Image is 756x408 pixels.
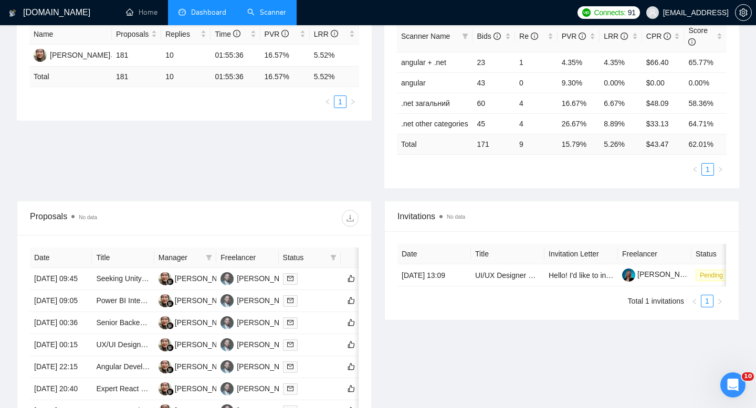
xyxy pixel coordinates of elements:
div: [PERSON_NAME] [175,383,235,394]
img: upwork-logo.png [582,8,591,17]
td: 4 [515,93,558,113]
a: SJ[PERSON_NAME] [159,318,235,326]
a: VK[PERSON_NAME] [220,274,297,282]
span: Pending [696,270,727,281]
span: Connects: [594,7,625,18]
td: 01:55:36 [211,67,260,87]
td: [DATE] 22:15 [30,356,92,378]
span: PVR [562,32,586,40]
li: Next Page [713,295,726,307]
button: right [713,295,726,307]
span: 91 [628,7,636,18]
td: [DATE] 13:09 [397,264,471,286]
span: info-circle [531,33,538,40]
span: like [348,340,355,349]
td: 64.71% [684,113,727,134]
span: Dashboard [191,8,226,17]
td: 181 [112,67,161,87]
span: mail [287,275,293,282]
td: Expert React and .NET developer [92,378,154,400]
a: angular [401,79,426,87]
span: mail [287,363,293,370]
span: filter [462,33,468,39]
span: LRR [604,32,628,40]
td: 23 [472,52,515,72]
td: 4 [515,113,558,134]
span: like [348,296,355,305]
img: SJ [159,382,172,395]
td: 171 [472,134,515,154]
button: like [345,338,358,351]
img: gigradar-bm.png [166,300,174,307]
span: No data [79,214,97,220]
td: 60 [472,93,515,113]
td: 9.30% [558,72,600,93]
td: Seeking Unity and ASP.NET Core Developer for Soccer Game Project [92,268,154,290]
a: Pending [696,271,731,279]
span: info-circle [493,33,501,40]
a: VK[PERSON_NAME] [220,384,297,392]
td: 9 [515,134,558,154]
div: Proposals [30,210,194,227]
th: Date [397,244,471,264]
li: 1 [334,95,346,108]
span: info-circle [281,30,289,37]
a: SJ[PERSON_NAME] [159,274,235,282]
td: [DATE] 09:05 [30,290,92,312]
span: filter [204,250,214,265]
a: VK[PERSON_NAME] [220,362,297,370]
td: 16.57% [260,45,310,67]
a: .net загальний [401,99,450,108]
th: Proposals [112,24,161,45]
span: like [348,384,355,393]
td: 5.26 % [600,134,642,154]
span: mail [287,297,293,304]
a: Senior Backend Engineer (.NET 8, DDD, EF Core, Temporal, GCP Pub/Sub) [96,318,345,327]
span: right [717,166,723,173]
a: SJ[PERSON_NAME] [159,384,235,392]
div: [PERSON_NAME] [175,339,235,350]
span: info-circle [331,30,338,37]
img: VK [220,360,234,373]
span: left [692,166,698,173]
td: 8.89% [600,113,642,134]
a: Angular Developer with C# and REST API Experience [96,362,271,371]
li: Previous Page [321,95,334,108]
a: VK[PERSON_NAME] [34,50,110,59]
a: UX/UI Designer (Figma, SaaS, [GEOGRAPHIC_DATA]) [96,340,277,349]
span: Proposals [116,28,149,40]
iframe: Intercom live chat [720,372,745,398]
span: like [348,362,355,371]
span: right [350,99,356,105]
td: $0.00 [642,72,685,93]
img: gigradar-bm.png [166,278,174,285]
span: mail [287,385,293,392]
span: PVR [265,30,289,38]
td: [DATE] 00:15 [30,334,92,356]
img: logo [9,5,16,22]
td: $ 43.47 [642,134,685,154]
img: SJ [159,272,172,285]
th: Title [92,248,154,268]
td: 45 [472,113,515,134]
a: homeHome [126,8,157,17]
a: Seeking Unity and [DOMAIN_NAME] Core Developer for Soccer Game Project [96,274,353,283]
span: setting [736,8,751,17]
span: Replies [165,28,198,40]
div: [PERSON_NAME] [237,273,297,284]
span: info-circle [579,33,586,40]
td: 4.35% [600,52,642,72]
div: [PERSON_NAME] [237,383,297,394]
li: 1 [701,295,713,307]
img: SJ [159,338,172,351]
span: download [342,214,358,222]
td: 01:55:36 [211,45,260,67]
img: gigradar-bm.png [166,322,174,329]
a: [PERSON_NAME] [622,270,698,278]
span: Invitations [397,210,726,223]
td: 4.35% [558,52,600,72]
td: 15.79 % [558,134,600,154]
a: VK[PERSON_NAME] [220,340,297,348]
td: 16.67% [558,93,600,113]
button: like [345,272,358,285]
